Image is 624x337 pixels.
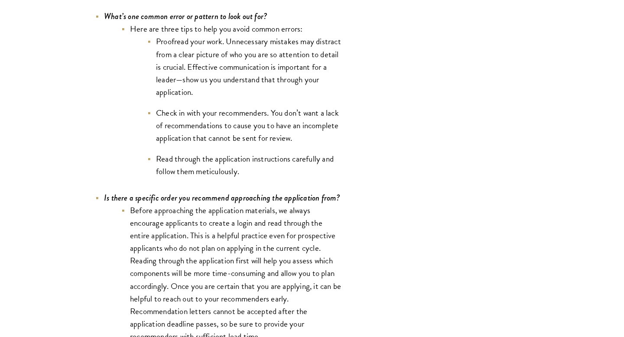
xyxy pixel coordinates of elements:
li: Read through the application instructions carefully and follow them meticulously. [147,152,342,178]
i: What’s one common error or pattern to look out for? [104,10,267,22]
i: Is there a specific order you recommend approaching the application from? [104,192,340,204]
li: Proofread your work. Unnecessary mistakes may distract from a clear picture of who you are so att... [147,35,342,98]
li: Check in with your recommenders. You don’t want a lack of recommendations to cause you to have an... [147,107,342,144]
li: Here are three tips to help you avoid common errors: [121,23,342,178]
